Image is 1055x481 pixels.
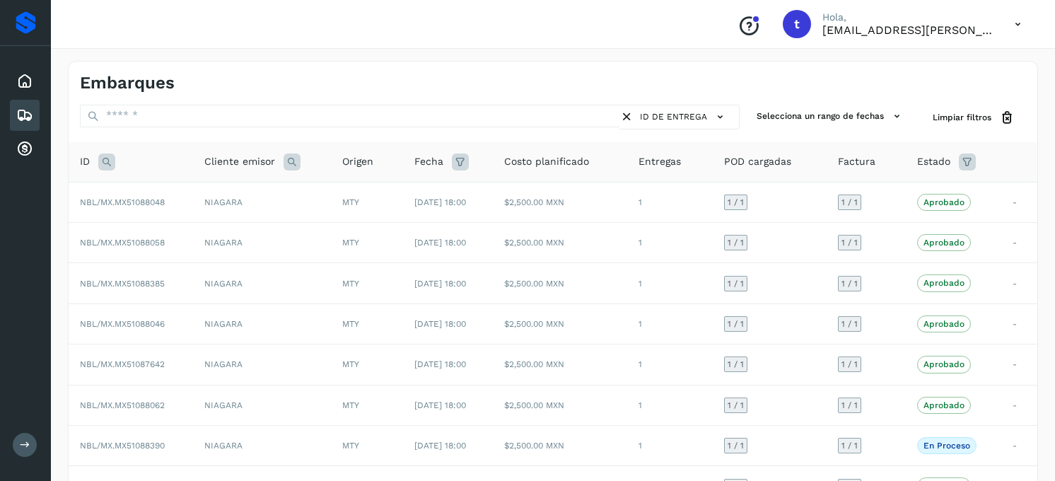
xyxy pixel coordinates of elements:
p: Aprobado [923,278,964,288]
p: Aprobado [923,400,964,410]
td: NIAGARA [193,385,331,425]
span: MTY [342,441,359,451]
span: POD cargadas [724,154,791,169]
button: Selecciona un rango de fechas [751,105,910,128]
span: 1 / 1 [841,401,858,410]
div: Cuentas por cobrar [10,134,40,165]
span: 1 / 1 [728,238,744,247]
td: $2,500.00 MXN [493,385,627,425]
span: 1 / 1 [728,198,744,207]
span: 1 / 1 [728,441,744,450]
td: NIAGARA [193,182,331,222]
td: NIAGARA [193,223,331,263]
td: $2,500.00 MXN [493,263,627,303]
td: - [1001,223,1037,263]
div: Inicio [10,66,40,97]
td: NIAGARA [193,263,331,303]
td: - [1001,344,1037,385]
span: Limpiar filtros [933,111,991,124]
span: 1 / 1 [841,279,858,288]
span: MTY [342,400,359,410]
p: transportes.lg.lozano@gmail.com [822,23,992,37]
span: MTY [342,238,359,248]
span: Fecha [414,154,443,169]
span: NBL/MX.MX51088048 [80,197,165,207]
span: NBL/MX.MX51088046 [80,319,165,329]
span: [DATE] 18:00 [414,279,466,289]
td: 1 [627,263,713,303]
span: Estado [917,154,950,169]
span: Origen [342,154,373,169]
span: [DATE] 18:00 [414,319,466,329]
p: Aprobado [923,359,964,369]
span: ID [80,154,90,169]
span: 1 / 1 [728,360,744,369]
p: Aprobado [923,238,964,248]
td: $2,500.00 MXN [493,223,627,263]
td: 1 [627,385,713,425]
span: ID de entrega [640,110,707,123]
td: 1 [627,303,713,344]
td: 1 [627,344,713,385]
span: Costo planificado [504,154,589,169]
td: - [1001,303,1037,344]
span: [DATE] 18:00 [414,238,466,248]
span: NBL/MX.MX51088390 [80,441,165,451]
span: NBL/MX.MX51088062 [80,400,165,410]
p: Aprobado [923,319,964,329]
td: - [1001,385,1037,425]
p: Hola, [822,11,992,23]
span: 1 / 1 [841,238,858,247]
p: Aprobado [923,197,964,207]
td: NIAGARA [193,344,331,385]
td: 1 [627,426,713,466]
span: NBL/MX.MX51088058 [80,238,165,248]
span: MTY [342,197,359,207]
span: MTY [342,319,359,329]
td: $2,500.00 MXN [493,426,627,466]
td: $2,500.00 MXN [493,303,627,344]
div: Embarques [10,100,40,131]
p: En proceso [923,441,970,451]
span: [DATE] 18:00 [414,400,466,410]
span: 1 / 1 [728,279,744,288]
td: NIAGARA [193,426,331,466]
span: 1 / 1 [841,360,858,369]
span: 1 / 1 [728,401,744,410]
span: [DATE] 18:00 [414,441,466,451]
span: 1 / 1 [841,320,858,328]
td: - [1001,263,1037,303]
span: [DATE] 18:00 [414,197,466,207]
span: Cliente emisor [204,154,275,169]
td: 1 [627,182,713,222]
span: 1 / 1 [841,198,858,207]
span: MTY [342,279,359,289]
span: 1 / 1 [841,441,858,450]
button: ID de entrega [634,105,733,129]
td: $2,500.00 MXN [493,182,627,222]
button: Limpiar filtros [921,105,1026,131]
span: Factura [838,154,875,169]
td: 1 [627,223,713,263]
span: Entregas [639,154,681,169]
span: NBL/MX.MX51087642 [80,359,165,369]
span: [DATE] 18:00 [414,359,466,369]
td: $2,500.00 MXN [493,344,627,385]
td: - [1001,426,1037,466]
span: NBL/MX.MX51088385 [80,279,165,289]
td: NIAGARA [193,303,331,344]
h4: Embarques [80,73,175,93]
span: MTY [342,359,359,369]
span: 1 / 1 [728,320,744,328]
td: - [1001,182,1037,222]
